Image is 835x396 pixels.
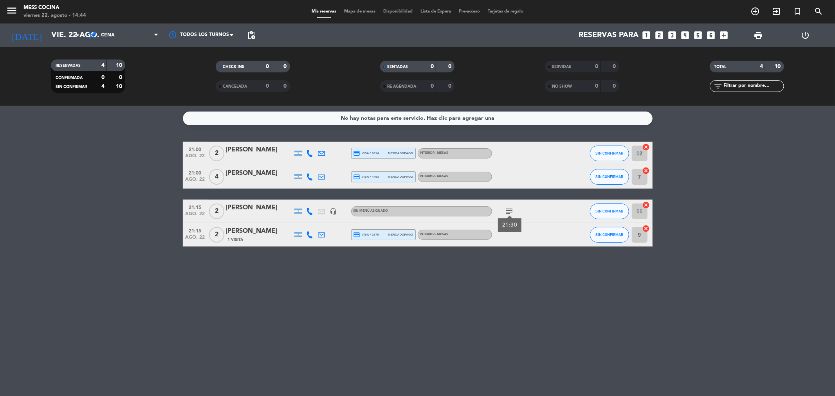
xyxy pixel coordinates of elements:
[330,208,337,215] i: headset_mic
[353,150,361,157] i: credit_card
[209,146,224,161] span: 2
[448,83,453,89] strong: 0
[101,32,115,38] span: Cena
[247,31,256,40] span: pending_actions
[579,31,639,40] span: Reservas para
[484,9,527,14] span: Tarjetas de regalo
[186,177,205,186] span: ago. 22
[56,64,81,68] span: RESERVADAS
[226,145,292,155] div: [PERSON_NAME]
[266,64,269,69] strong: 0
[642,167,650,175] i: cancel
[340,9,379,14] span: Mapa de mesas
[552,65,571,69] span: SERVIDAS
[283,83,288,89] strong: 0
[23,12,86,20] div: viernes 22. agosto - 14:44
[209,203,224,219] span: 2
[23,4,86,12] div: Mess Cocina
[119,75,124,80] strong: 0
[693,30,703,40] i: looks_5
[101,75,105,80] strong: 0
[448,64,453,69] strong: 0
[502,221,517,229] div: 21:30
[101,84,105,89] strong: 4
[667,30,678,40] i: looks_3
[595,83,598,89] strong: 0
[590,227,629,243] button: SIN CONFIRMAR
[613,83,618,89] strong: 0
[308,9,340,14] span: Mis reservas
[353,173,379,180] span: visa * 4493
[505,207,514,216] i: subject
[431,64,434,69] strong: 0
[801,31,810,40] i: power_settings_new
[642,201,650,209] i: cancel
[186,211,205,220] span: ago. 22
[353,209,388,212] span: Sin menú asignado
[680,30,691,40] i: looks_4
[772,7,781,16] i: exit_to_app
[73,31,82,40] i: arrow_drop_down
[552,85,572,88] span: NO SHOW
[760,64,763,69] strong: 4
[782,23,829,47] div: LOG OUT
[655,30,665,40] i: looks_two
[56,76,83,80] span: CONFIRMADA
[341,114,494,123] div: No hay notas para este servicio. Haz clic para agregar una
[420,175,449,178] span: INTERIOR - MESAS
[714,81,723,91] i: filter_list
[116,63,124,68] strong: 10
[283,64,288,69] strong: 0
[101,63,105,68] strong: 4
[387,65,408,69] span: SENTADAS
[595,175,623,179] span: SIN CONFIRMAR
[226,168,292,178] div: [PERSON_NAME]
[417,9,455,14] span: Lista de Espera
[209,227,224,243] span: 2
[590,203,629,219] button: SIN CONFIRMAR
[353,231,379,238] span: visa * 0270
[387,85,416,88] span: RE AGENDADA
[388,174,413,179] span: mercadopago
[793,7,802,16] i: turned_in_not
[186,153,205,162] span: ago. 22
[186,202,205,211] span: 21:15
[353,150,379,157] span: visa * 9614
[455,9,484,14] span: Pre-acceso
[590,146,629,161] button: SIN CONFIRMAR
[719,30,729,40] i: add_box
[754,31,763,40] span: print
[774,64,782,69] strong: 10
[590,169,629,185] button: SIN CONFIRMAR
[379,9,417,14] span: Disponibilidad
[223,65,244,69] span: CHECK INS
[209,169,224,185] span: 4
[706,30,716,40] i: looks_6
[353,231,361,238] i: credit_card
[595,232,623,237] span: SIN CONFIRMAR
[186,235,205,244] span: ago. 22
[613,64,618,69] strong: 0
[595,209,623,213] span: SIN CONFIRMAR
[223,85,247,88] span: CANCELADA
[642,225,650,232] i: cancel
[388,232,413,237] span: mercadopago
[420,151,449,155] span: INTERIOR - MESAS
[642,143,650,151] i: cancel
[6,5,18,19] button: menu
[6,5,18,16] i: menu
[226,226,292,236] div: [PERSON_NAME]
[595,151,623,155] span: SIN CONFIRMAR
[116,84,124,89] strong: 10
[595,64,598,69] strong: 0
[814,7,823,16] i: search
[723,82,784,90] input: Filtrar por nombre...
[186,168,205,177] span: 21:00
[228,237,243,243] span: 1 Visita
[420,233,449,236] span: INTERIOR - MESAS
[266,83,269,89] strong: 0
[353,173,361,180] i: credit_card
[186,144,205,153] span: 21:00
[186,226,205,235] span: 21:15
[226,203,292,213] div: [PERSON_NAME]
